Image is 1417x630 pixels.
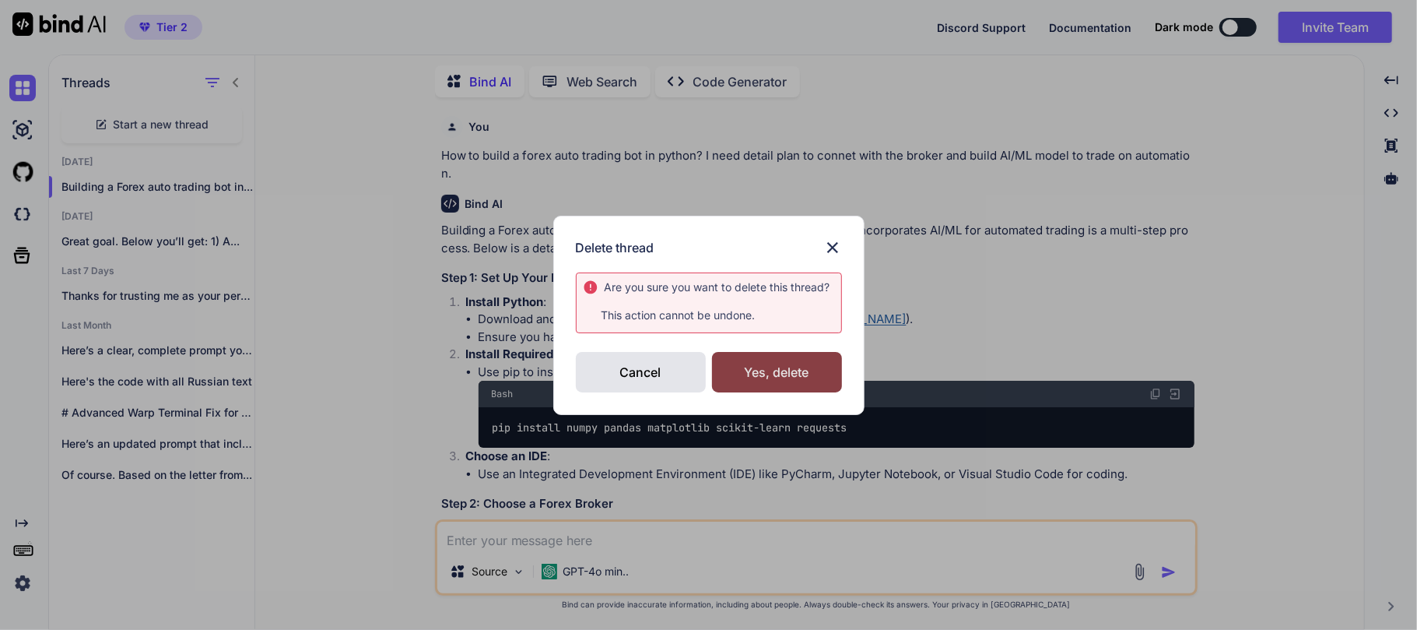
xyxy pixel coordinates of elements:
[712,352,842,392] div: Yes, delete
[583,308,841,323] p: This action cannot be undone.
[576,238,654,257] h3: Delete thread
[788,280,825,294] span: thread
[605,280,830,295] div: Are you sure you want to delete this ?
[576,352,706,392] div: Cancel
[823,238,842,257] img: close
